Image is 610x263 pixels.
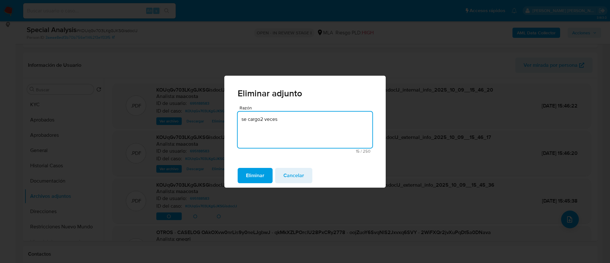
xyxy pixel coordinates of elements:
[224,76,386,188] div: Eliminar adjunto
[283,169,304,183] span: Cancelar
[238,168,273,183] button: Eliminar
[238,89,372,98] span: Eliminar adjunto
[240,149,370,153] span: Máximo 250 caracteres
[240,106,374,110] span: Razón
[238,112,372,148] textarea: Razón
[275,168,312,183] button: cancel.action
[246,169,264,183] span: Eliminar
